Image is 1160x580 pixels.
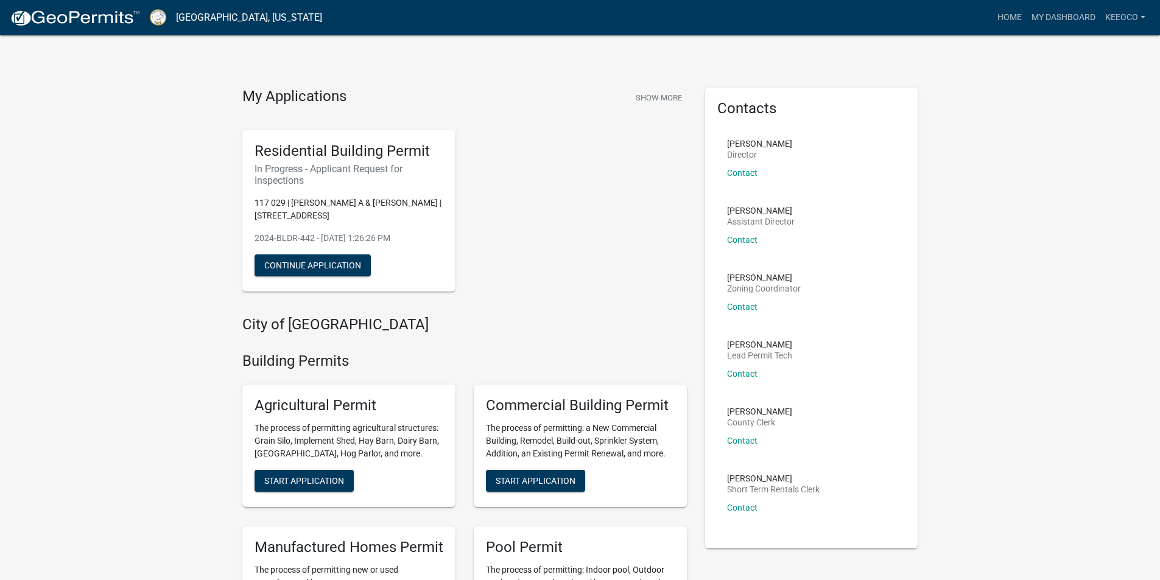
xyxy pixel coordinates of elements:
[255,539,443,556] h5: Manufactured Homes Permit
[727,302,758,312] a: Contact
[727,284,801,293] p: Zoning Coordinator
[727,340,792,349] p: [PERSON_NAME]
[242,352,687,370] h4: Building Permits
[727,206,795,215] p: [PERSON_NAME]
[255,163,443,186] h6: In Progress - Applicant Request for Inspections
[727,436,758,445] a: Contact
[255,197,443,222] p: 117 029 | [PERSON_NAME] A & [PERSON_NAME] | [STREET_ADDRESS]
[1100,6,1150,29] a: Keeoco
[727,217,795,226] p: Assistant Director
[727,474,820,483] p: [PERSON_NAME]
[242,316,687,334] h4: City of [GEOGRAPHIC_DATA]
[1027,6,1100,29] a: My Dashboard
[727,369,758,379] a: Contact
[486,397,675,414] h5: Commercial Building Permit
[255,254,371,276] button: Continue Application
[727,485,820,494] p: Short Term Rentals Clerk
[496,476,575,486] span: Start Application
[255,470,354,492] button: Start Application
[727,150,792,159] p: Director
[255,232,443,245] p: 2024-BLDR-442 - [DATE] 1:26:26 PM
[727,273,801,282] p: [PERSON_NAME]
[486,470,585,492] button: Start Application
[727,418,792,427] p: County Clerk
[255,422,443,460] p: The process of permitting agricultural structures: Grain Silo, Implement Shed, Hay Barn, Dairy Ba...
[486,539,675,556] h5: Pool Permit
[727,139,792,148] p: [PERSON_NAME]
[993,6,1027,29] a: Home
[264,476,344,486] span: Start Application
[631,88,687,108] button: Show More
[727,407,792,416] p: [PERSON_NAME]
[255,142,443,160] h5: Residential Building Permit
[150,9,166,26] img: Putnam County, Georgia
[727,168,758,178] a: Contact
[255,397,443,414] h5: Agricultural Permit
[727,503,758,512] a: Contact
[176,7,322,28] a: [GEOGRAPHIC_DATA], [US_STATE]
[242,88,346,106] h4: My Applications
[727,351,792,360] p: Lead Permit Tech
[486,422,675,460] p: The process of permitting: a New Commercial Building, Remodel, Build-out, Sprinkler System, Addit...
[717,100,906,117] h5: Contacts
[727,235,758,245] a: Contact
